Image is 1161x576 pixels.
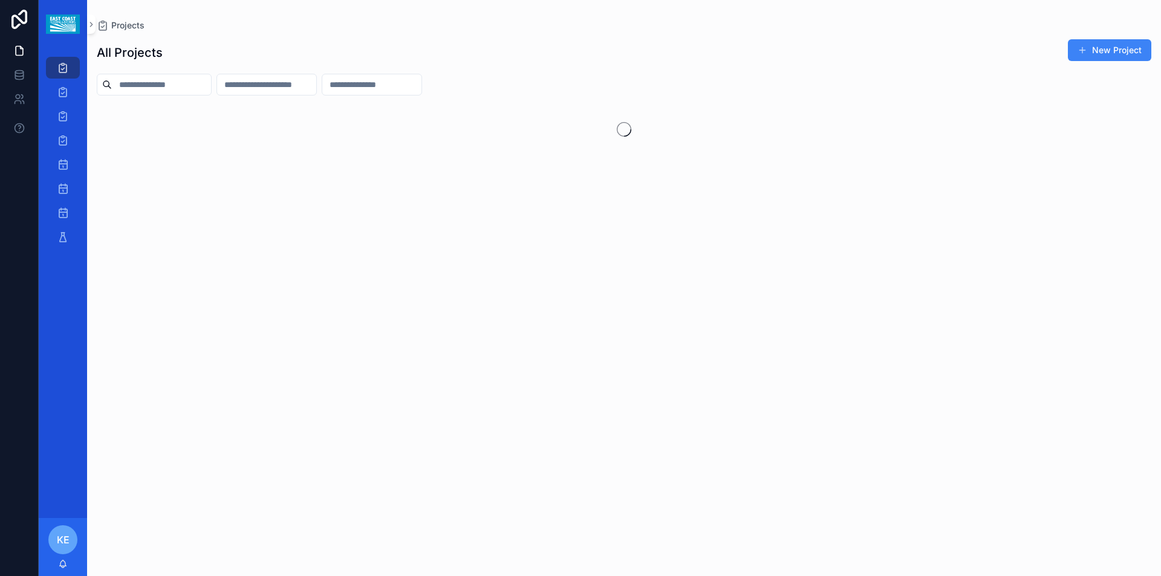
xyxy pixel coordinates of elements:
h1: All Projects [97,44,163,61]
img: App logo [46,15,79,34]
span: Projects [111,19,145,31]
span: KE [57,532,70,547]
div: scrollable content [39,48,87,264]
button: New Project [1068,39,1151,61]
a: Projects [97,19,145,31]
